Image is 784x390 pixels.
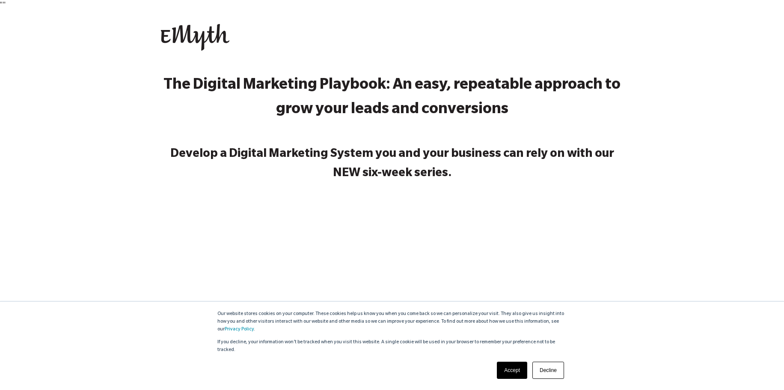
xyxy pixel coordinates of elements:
strong: Develop a Digital Marketing System you and your business can rely on with our NEW six-week series. [170,148,614,180]
a: Decline [532,362,564,379]
a: Accept [497,362,527,379]
img: EMyth [161,24,229,51]
p: Our website stores cookies on your computer. These cookies help us know you when you come back so... [217,310,567,333]
a: Privacy Policy [225,327,254,332]
strong: The Digital Marketing Playbook: An easy, repeatable approach to grow your leads and conversions [163,78,621,119]
p: If you decline, your information won’t be tracked when you visit this website. A single cookie wi... [217,339,567,354]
